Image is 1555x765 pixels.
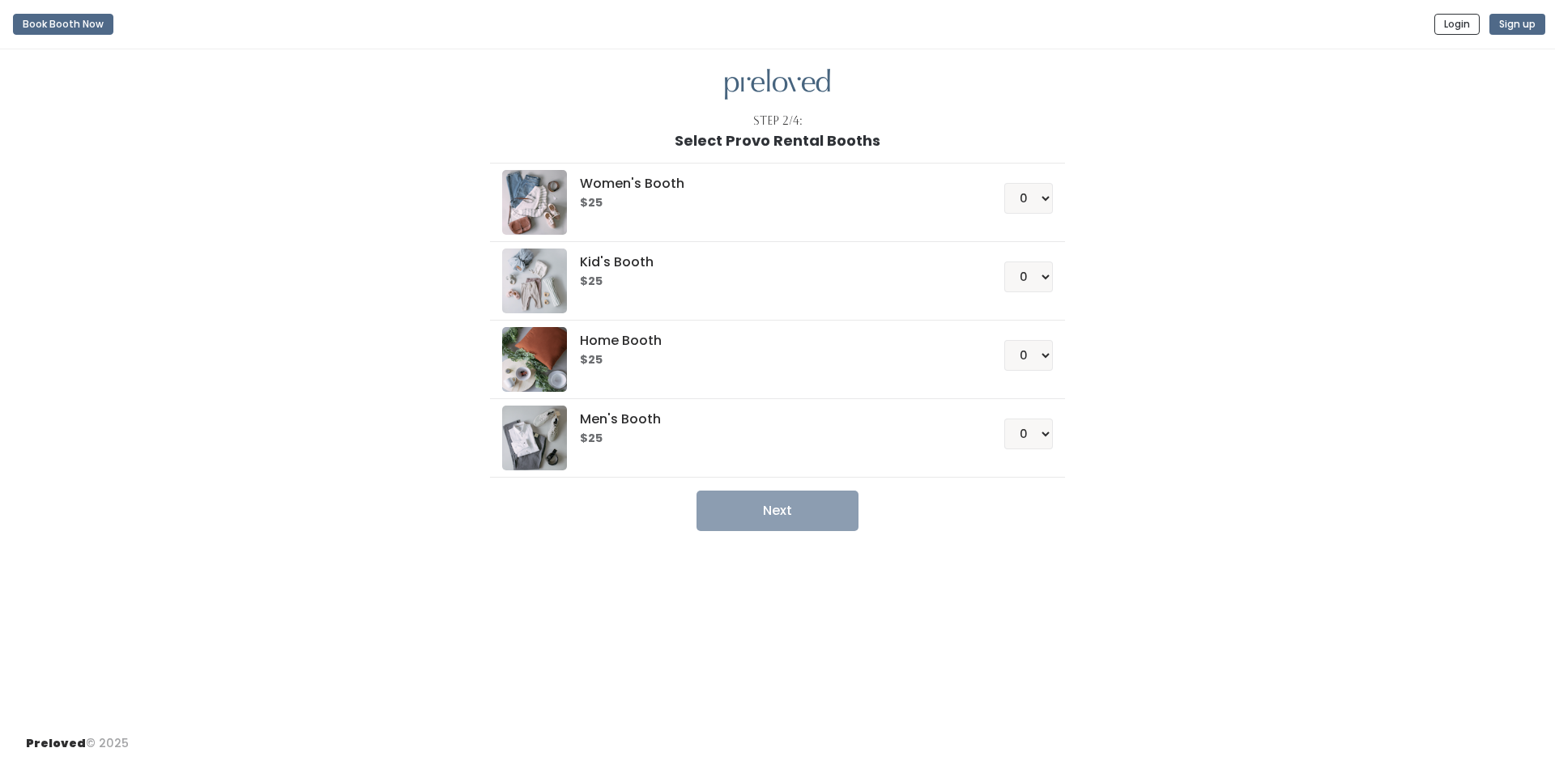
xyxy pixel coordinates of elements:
[580,334,965,348] h5: Home Booth
[13,6,113,42] a: Book Booth Now
[725,69,830,100] img: preloved logo
[580,255,965,270] h5: Kid's Booth
[26,722,129,752] div: © 2025
[580,354,965,367] h6: $25
[26,735,86,751] span: Preloved
[580,275,965,288] h6: $25
[1434,14,1480,35] button: Login
[502,327,567,392] img: preloved logo
[580,412,965,427] h5: Men's Booth
[13,14,113,35] button: Book Booth Now
[675,133,880,149] h1: Select Provo Rental Booths
[580,197,965,210] h6: $25
[502,170,567,235] img: preloved logo
[502,406,567,470] img: preloved logo
[502,249,567,313] img: preloved logo
[1489,14,1545,35] button: Sign up
[580,176,965,191] h5: Women's Booth
[753,113,803,130] div: Step 2/4:
[580,432,965,445] h6: $25
[697,491,858,531] button: Next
